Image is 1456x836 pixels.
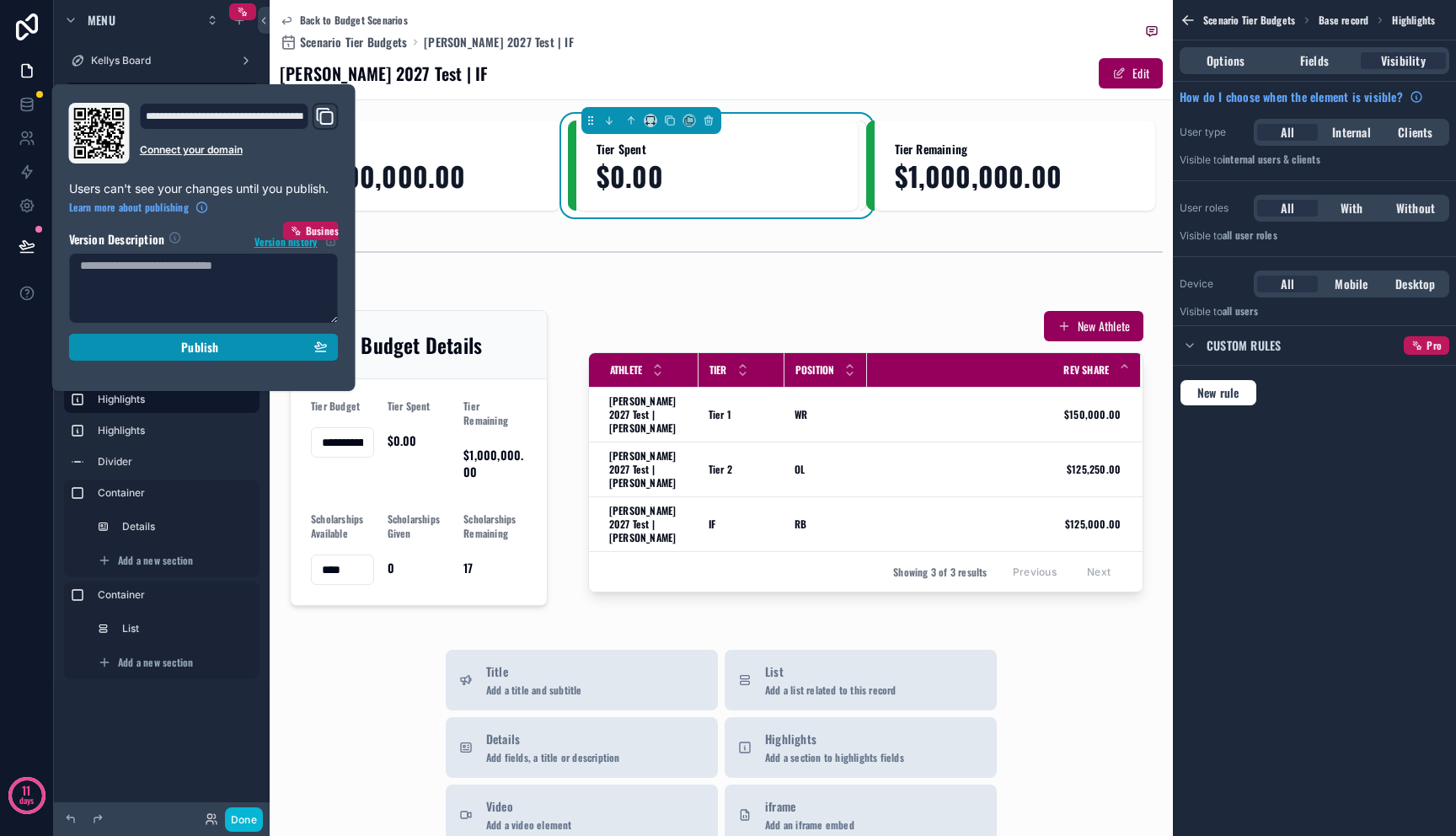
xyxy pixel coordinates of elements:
button: Version historyBusiness [254,231,339,249]
span: Title [486,663,582,680]
span: All [1281,124,1295,141]
p: Visible to [1180,228,1449,243]
span: All user roles [1223,228,1277,242]
button: ListAdd a list related to this record [725,650,997,710]
a: Learn more about publishing [69,201,209,214]
h1: [PERSON_NAME] 2027 Test | IF [280,62,489,85]
span: Business [306,224,344,238]
label: List [122,622,249,635]
span: Details [486,731,620,748]
span: List [765,663,897,680]
a: Back to Budget Scenarios [280,13,408,27]
span: Add fields, a title or description [486,751,620,764]
span: Add a title and subtitle [486,683,582,697]
span: Base record [1319,13,1368,27]
p: Visible to [1180,304,1449,319]
span: Menu [88,12,115,29]
span: Without [1396,200,1435,217]
span: How do I choose when the element is visible? [1180,88,1403,105]
label: Container [98,486,253,500]
button: Publish [69,334,339,361]
span: Showing 3 of 3 results [893,565,987,579]
span: New rule [1191,385,1246,400]
span: Tier [709,363,727,377]
span: Publish [181,340,218,355]
span: Highlights [1392,13,1435,27]
span: Version history [254,232,318,249]
span: All [1281,276,1295,292]
span: Add a section to highlights fields [765,751,904,764]
span: Add a list related to this record [765,683,897,697]
button: HighlightsAdd a section to highlights fields [725,717,997,778]
label: Device [1180,277,1247,291]
p: 11 [22,782,30,799]
span: Internal [1332,124,1371,141]
label: User type [1180,126,1247,139]
a: Connect your domain [140,143,339,157]
span: Athlete [610,363,642,377]
span: iframe [765,798,854,815]
p: Users can't see your changes until you publish. [69,180,339,197]
label: Kellys Board [91,54,233,67]
span: All [1281,200,1295,217]
span: Clients [1398,124,1432,141]
span: Visibility [1381,52,1426,69]
a: How do I choose when the element is visible? [1180,88,1423,105]
span: Add a new section [118,554,193,567]
span: Desktop [1395,276,1435,292]
span: Options [1207,52,1245,69]
span: Video [486,798,572,815]
span: Highlights [765,731,904,748]
label: Highlights [98,393,246,406]
button: Done [225,807,263,832]
span: Fields [1300,52,1329,69]
span: $0.00 [597,161,838,190]
span: Scenario Tier Budgets [1203,13,1295,27]
a: Scenario Tier Budgets [280,34,407,51]
label: User roles [1180,201,1247,215]
span: Internal users & clients [1223,152,1320,166]
span: Scenario Tier Budgets [300,34,407,51]
label: Container [98,588,253,602]
span: Back to Budget Scenarios [300,13,408,27]
span: Tier Spent [597,141,838,158]
span: Add an iframe embed [765,818,854,832]
a: [PERSON_NAME] 2027 Test | IF [424,34,574,51]
span: With [1341,200,1363,217]
button: Edit [1099,58,1163,88]
span: Pro [1427,339,1442,352]
h2: Version Description [69,231,165,249]
span: Add a video element [486,818,572,832]
span: Learn more about publishing [69,201,189,214]
div: Domain and Custom Link [140,103,339,163]
a: Kellys Board [64,47,260,74]
span: Mobile [1335,276,1368,292]
label: Highlights [98,424,253,437]
span: Custom rules [1207,337,1281,354]
span: all users [1223,303,1258,318]
span: Rev Share [1063,363,1109,377]
label: Divider [98,455,253,469]
p: days [19,789,35,812]
span: Position [795,363,835,377]
button: DetailsAdd fields, a title or description [446,717,718,778]
div: scrollable content [54,347,270,682]
button: New rule [1180,379,1257,406]
a: [PERSON_NAME] [64,83,260,110]
label: Details [122,520,249,533]
span: Add a new section [118,656,193,669]
button: TitleAdd a title and subtitle [446,650,718,710]
p: Visible to [1180,153,1449,167]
